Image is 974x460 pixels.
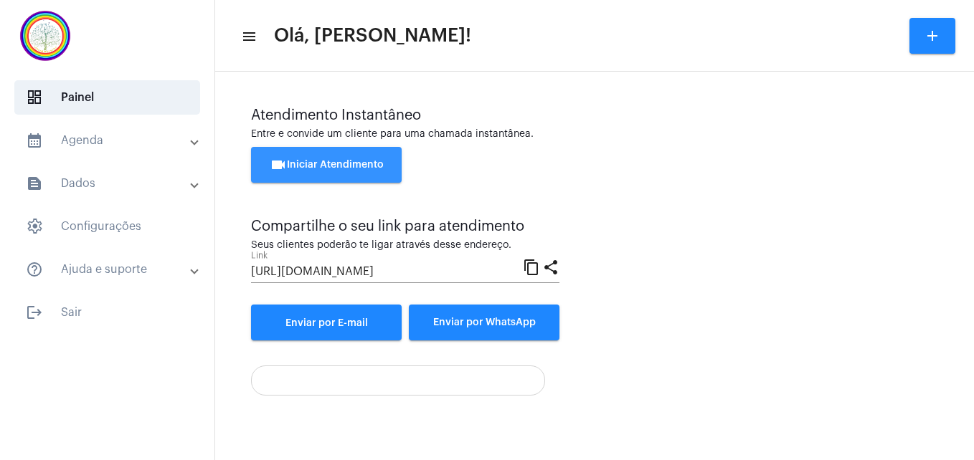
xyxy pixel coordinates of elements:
[26,132,192,149] mat-panel-title: Agenda
[251,219,559,234] div: Compartilhe o seu link para atendimento
[26,261,192,278] mat-panel-title: Ajuda e suporte
[14,80,200,115] span: Painel
[26,218,43,235] span: sidenav icon
[251,129,938,140] div: Entre e convide um cliente para uma chamada instantânea.
[11,7,79,64] img: c337f8d0-2252-6d55-8527-ab50248c0d14.png
[285,318,368,328] span: Enviar por E-mail
[251,305,402,340] a: Enviar por E-mail
[9,123,214,158] mat-expansion-panel-header: sidenav iconAgenda
[409,305,559,340] button: Enviar por WhatsApp
[270,160,384,170] span: Iniciar Atendimento
[251,147,402,183] button: Iniciar Atendimento
[26,175,43,192] mat-icon: sidenav icon
[924,27,941,44] mat-icon: add
[14,295,200,330] span: Sair
[274,24,471,47] span: Olá, [PERSON_NAME]!
[26,132,43,149] mat-icon: sidenav icon
[241,28,255,45] mat-icon: sidenav icon
[26,261,43,278] mat-icon: sidenav icon
[9,252,214,287] mat-expansion-panel-header: sidenav iconAjuda e suporte
[542,258,559,275] mat-icon: share
[270,156,287,173] mat-icon: videocam
[9,166,214,201] mat-expansion-panel-header: sidenav iconDados
[26,304,43,321] mat-icon: sidenav icon
[14,209,200,244] span: Configurações
[251,107,938,123] div: Atendimento Instantâneo
[523,258,540,275] mat-icon: content_copy
[433,317,536,327] span: Enviar por WhatsApp
[251,240,559,251] div: Seus clientes poderão te ligar através desse endereço.
[26,175,192,192] mat-panel-title: Dados
[26,89,43,106] span: sidenav icon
